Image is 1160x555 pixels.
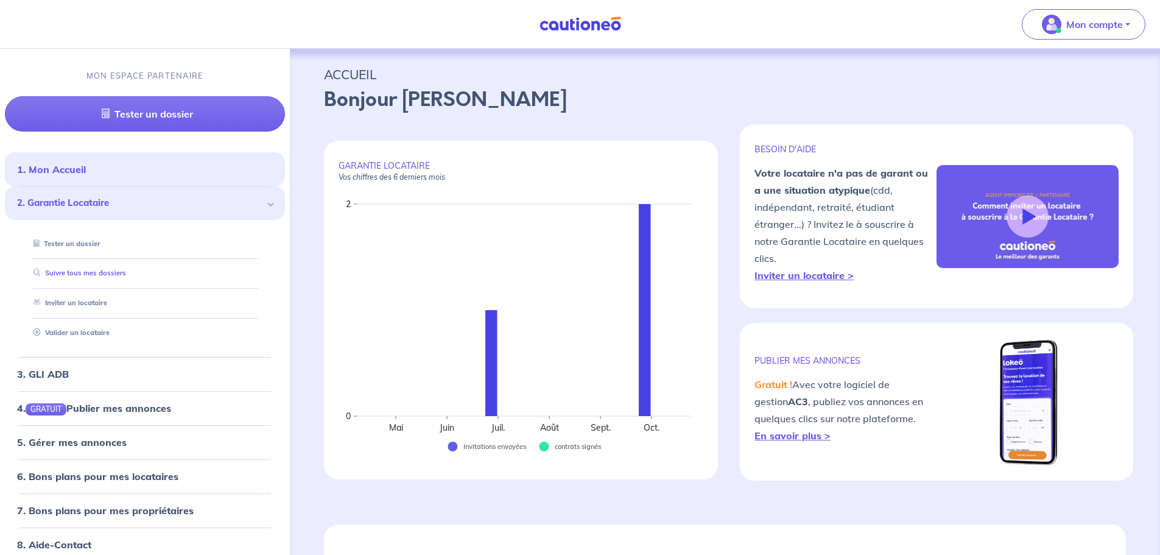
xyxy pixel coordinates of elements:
img: illu_account_valid_menu.svg [1042,15,1061,34]
div: 7. Bons plans pour mes propriétaires [5,498,285,523]
text: Juin [439,422,454,433]
text: 2 [346,199,351,210]
a: Suivre tous mes dossiers [29,269,126,278]
text: 0 [346,411,351,422]
a: 6. Bons plans pour mes locataires [17,470,178,483]
p: GARANTIE LOCATAIRE [339,160,703,182]
div: Valider un locataire [19,323,270,343]
a: 4.GRATUITPublier mes annonces [17,402,171,414]
a: Inviter un locataire [29,299,107,307]
text: Sept. [591,422,611,433]
a: 3. GLI ADB [17,368,69,380]
p: Mon compte [1066,17,1123,32]
img: Cautioneo [535,16,626,32]
div: 3. GLI ADB [5,362,285,386]
a: Inviter un locataire > [754,269,854,281]
em: Vos chiffres des 6 derniers mois [339,172,445,182]
div: Suivre tous mes dossiers [19,264,270,284]
img: mobile-lokeo.png [996,338,1060,466]
p: publier mes annonces [754,355,937,366]
p: (cdd, indépendant, retraité, étudiant étranger...) ? Invitez le à souscrire à notre Garantie Loca... [754,164,937,284]
text: Mai [389,422,403,433]
a: 7. Bons plans pour mes propriétaires [17,504,194,517]
text: Juil. [491,422,505,433]
em: Gratuit ! [754,378,792,391]
p: ACCUEIL [324,63,1126,85]
strong: Votre locataire n'a pas de garant ou a une situation atypique [754,167,928,196]
a: Valider un locataire [29,328,110,337]
div: Inviter un locataire [19,293,270,313]
div: 6. Bons plans pour mes locataires [5,464,285,489]
button: illu_account_valid_menu.svgMon compte [1022,9,1145,40]
a: 1. Mon Accueil [17,163,86,175]
a: Tester un dossier [5,96,285,132]
text: Août [540,422,559,433]
div: 1. Mon Accueil [5,157,285,182]
div: 4.GRATUITPublier mes annonces [5,396,285,420]
text: Oct. [644,422,659,433]
a: Tester un dossier [29,239,100,248]
img: video-gli-new-none.jpg [937,165,1119,267]
div: 5. Gérer mes annonces [5,430,285,454]
p: BESOIN D'AIDE [754,144,937,155]
p: Bonjour [PERSON_NAME] [324,85,1126,115]
span: 2. Garantie Locataire [17,196,264,210]
div: 2. Garantie Locataire [5,186,285,220]
a: 8. Aide-Contact [17,539,91,551]
a: 5. Gérer mes annonces [17,436,127,448]
p: MON ESPACE PARTENAIRE [86,70,204,82]
div: Tester un dossier [19,234,270,254]
a: En savoir plus > [754,430,831,442]
strong: AC3 [788,395,808,408]
p: Avec votre logiciel de gestion , publiez vos annonces en quelques clics sur notre plateforme. [754,376,937,444]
